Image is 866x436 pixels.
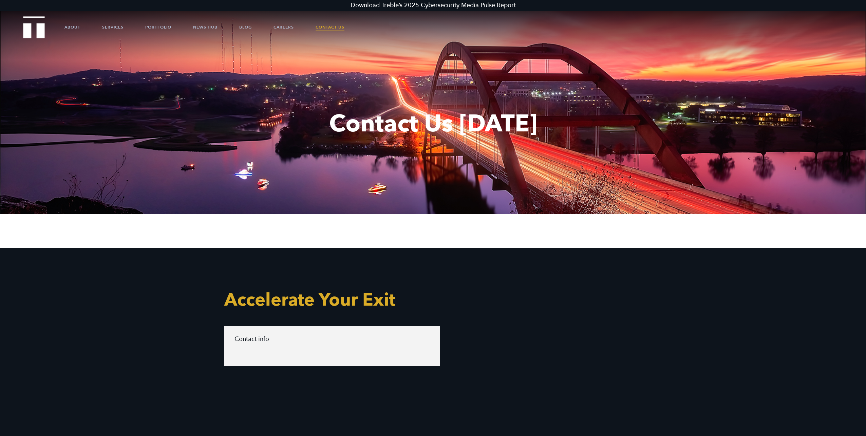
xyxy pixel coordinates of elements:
a: Contact Us [316,17,344,37]
a: Portfolio [145,17,171,37]
a: About [64,17,80,37]
a: Careers [274,17,294,37]
h2: Accelerate Your Exit [224,288,440,312]
a: Services [102,17,124,37]
h1: Contact Us [DATE] [5,108,861,140]
a: Blog [239,17,252,37]
a: Treble Homepage [24,17,44,38]
a: News Hub [193,17,218,37]
h3: Contact info [234,336,430,342]
img: Treble logo [23,16,45,38]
